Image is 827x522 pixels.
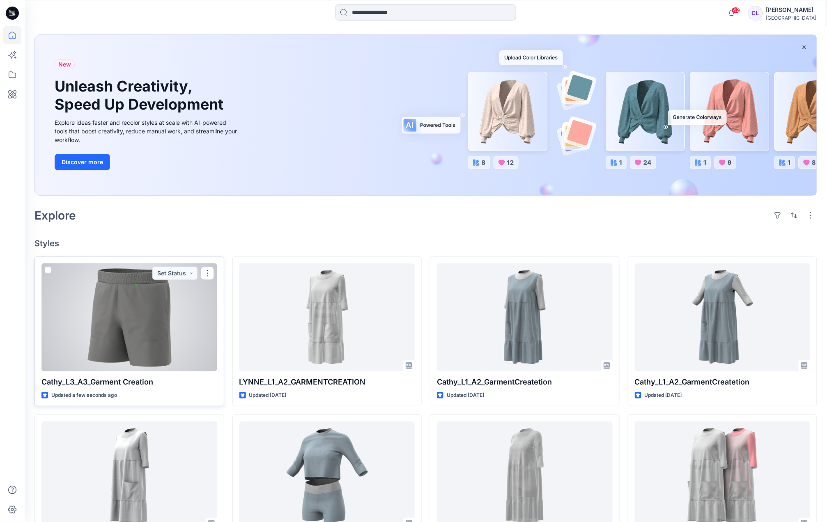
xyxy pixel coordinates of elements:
[645,391,682,400] p: Updated [DATE]
[55,118,239,144] div: Explore ideas faster and recolor styles at scale with AI-powered tools that boost creativity, red...
[41,263,217,371] a: Cathy_L3_A3_Garment Creation
[635,376,811,388] p: Cathy_L1_A2_GarmentCreatetion
[34,238,817,248] h4: Styles
[437,376,613,388] p: Cathy_L1_A2_GarmentCreatetion
[447,391,484,400] p: Updated [DATE]
[766,5,817,15] div: [PERSON_NAME]
[239,263,415,371] a: LYNNE_L1_A2_GARMENTCREATION
[58,60,71,69] span: New
[766,15,817,21] div: [GEOGRAPHIC_DATA]
[51,391,117,400] p: Updated a few seconds ago
[731,7,740,14] span: 42
[437,263,613,371] a: Cathy_L1_A2_GarmentCreatetion
[239,376,415,388] p: LYNNE_L1_A2_GARMENTCREATION
[34,209,76,222] h2: Explore
[55,154,239,170] a: Discover more
[55,154,110,170] button: Discover more
[55,78,227,113] h1: Unleash Creativity, Speed Up Development
[635,263,811,371] a: Cathy_L1_A2_GarmentCreatetion
[41,376,217,388] p: Cathy_L3_A3_Garment Creation
[249,391,287,400] p: Updated [DATE]
[748,6,763,21] div: CL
